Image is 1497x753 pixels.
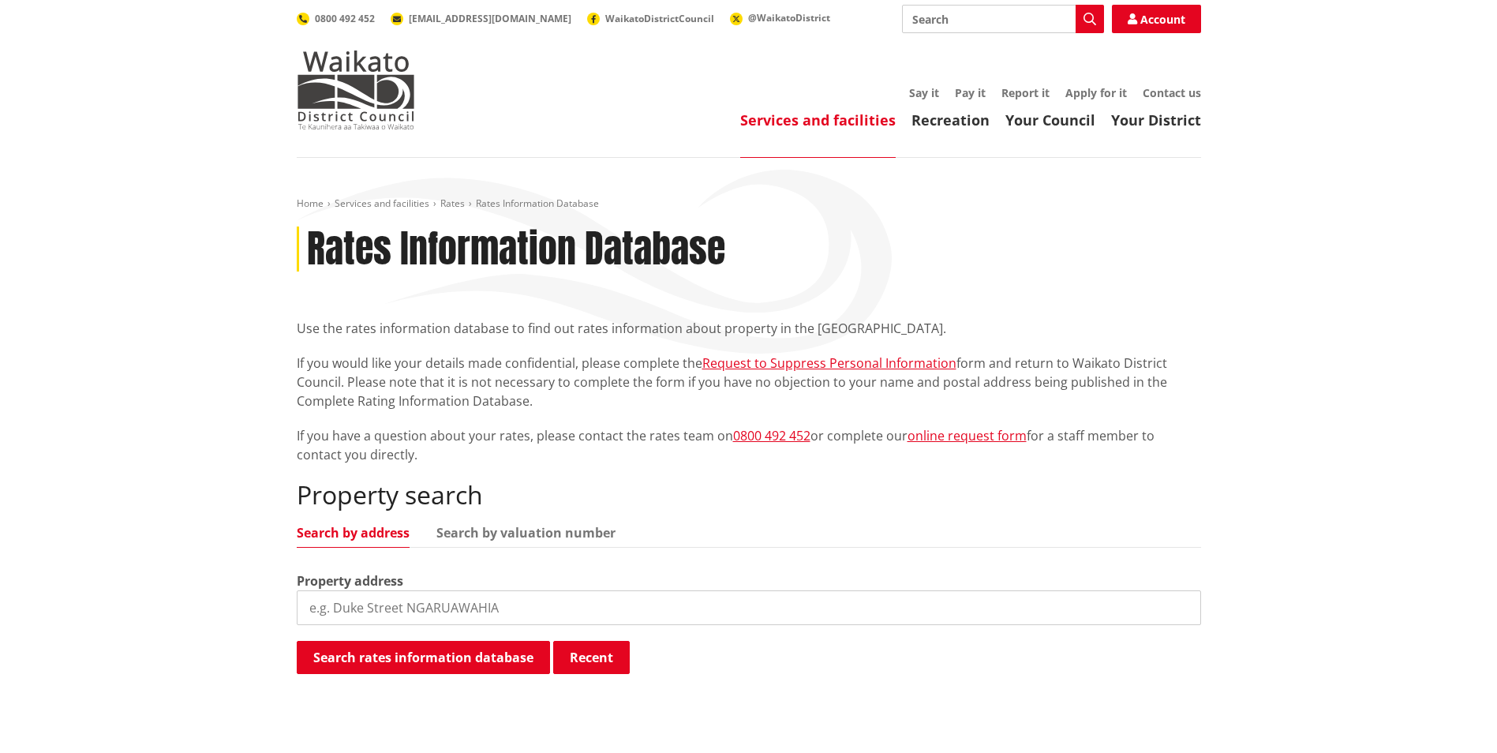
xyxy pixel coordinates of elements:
[733,427,810,444] a: 0800 492 452
[297,197,324,210] a: Home
[307,227,725,272] h1: Rates Information Database
[297,480,1201,510] h2: Property search
[297,354,1201,410] p: If you would like your details made confidential, please complete the form and return to Waikato ...
[297,571,403,590] label: Property address
[297,197,1201,211] nav: breadcrumb
[553,641,630,674] button: Recent
[748,11,830,24] span: @WaikatoDistrict
[297,590,1201,625] input: e.g. Duke Street NGARUAWAHIA
[702,354,956,372] a: Request to Suppress Personal Information
[911,111,990,129] a: Recreation
[436,526,616,539] a: Search by valuation number
[440,197,465,210] a: Rates
[908,427,1027,444] a: online request form
[335,197,429,210] a: Services and facilities
[409,12,571,25] span: [EMAIL_ADDRESS][DOMAIN_NAME]
[1112,5,1201,33] a: Account
[476,197,599,210] span: Rates Information Database
[605,12,714,25] span: WaikatoDistrictCouncil
[297,12,375,25] a: 0800 492 452
[955,85,986,100] a: Pay it
[902,5,1104,33] input: Search input
[315,12,375,25] span: 0800 492 452
[909,85,939,100] a: Say it
[297,51,415,129] img: Waikato District Council - Te Kaunihera aa Takiwaa o Waikato
[297,641,550,674] button: Search rates information database
[730,11,830,24] a: @WaikatoDistrict
[1065,85,1127,100] a: Apply for it
[587,12,714,25] a: WaikatoDistrictCouncil
[1001,85,1050,100] a: Report it
[391,12,571,25] a: [EMAIL_ADDRESS][DOMAIN_NAME]
[1111,111,1201,129] a: Your District
[297,526,410,539] a: Search by address
[297,426,1201,464] p: If you have a question about your rates, please contact the rates team on or complete our for a s...
[297,319,1201,338] p: Use the rates information database to find out rates information about property in the [GEOGRAPHI...
[1143,85,1201,100] a: Contact us
[740,111,896,129] a: Services and facilities
[1005,111,1095,129] a: Your Council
